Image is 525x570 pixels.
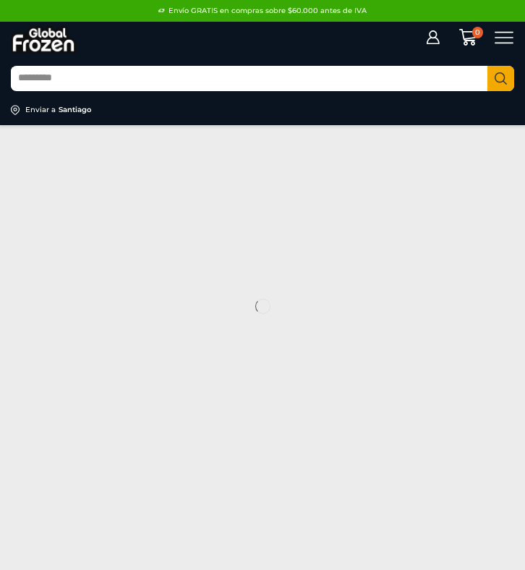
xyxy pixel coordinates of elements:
div: Enviar a [25,105,56,115]
a: 0 [451,28,483,46]
button: Search button [487,66,514,91]
span: 0 [472,27,484,38]
div: Santiago [59,105,91,115]
img: address-field-icon.svg [11,105,25,115]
